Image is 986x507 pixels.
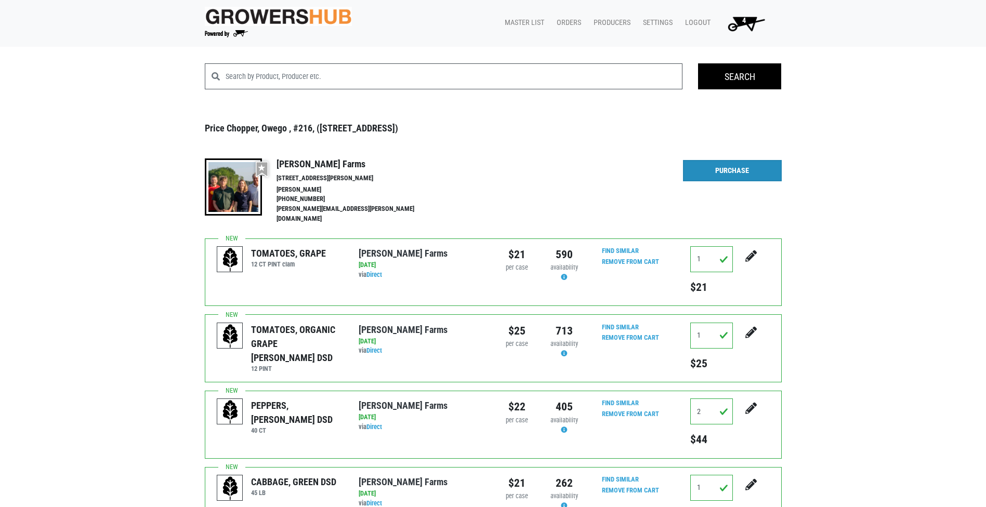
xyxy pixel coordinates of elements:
a: Producers [585,13,635,33]
span: 4 [742,16,746,25]
h6: 45 LB [251,489,336,497]
input: Qty [690,246,733,272]
a: Find Similar [602,399,639,407]
input: Search by Product, Producer etc. [226,63,683,89]
h5: $25 [690,357,733,370]
div: per case [501,416,533,425]
li: [PHONE_NUMBER] [277,194,437,204]
a: Find Similar [602,247,639,255]
input: Remove From Cart [596,256,665,268]
a: 4 [715,13,773,34]
a: Direct [366,346,382,354]
a: Logout [677,13,715,33]
span: availability [550,416,578,424]
h5: $44 [690,433,733,446]
h6: 40 CT [251,426,343,434]
span: availability [550,340,578,348]
a: Purchase [683,160,782,182]
h4: [PERSON_NAME] Farms [277,158,437,170]
a: [PERSON_NAME] Farms [359,248,448,259]
input: Qty [690,475,733,501]
img: Powered by Big Wheelbarrow [205,30,248,37]
input: Qty [690,398,733,424]
a: Direct [366,271,382,278]
li: [STREET_ADDRESS][PERSON_NAME] [277,174,437,183]
a: [PERSON_NAME] Farms [359,476,448,487]
div: 590 [548,246,580,263]
li: [PERSON_NAME] [277,185,437,195]
img: thumbnail-8a08f3346781c529aa742b86dead986c.jpg [205,158,262,216]
div: via [359,422,485,432]
a: Settings [635,13,677,33]
div: via [359,346,485,356]
div: per case [501,263,533,273]
div: [DATE] [359,489,485,499]
span: availability [550,263,578,271]
a: Direct [366,499,382,507]
div: TOMATOES, ORGANIC GRAPE [PERSON_NAME] DSD [251,323,343,365]
div: [DATE] [359,412,485,422]
h3: Price Chopper, Owego , #216, ([STREET_ADDRESS]) [205,123,782,134]
img: original-fc7597fdc6adbb9d0e2ae620e786d1a2.jpg [205,7,352,26]
img: placeholder-variety-43d6402dacf2d531de610a020419775a.svg [217,323,243,349]
a: [PERSON_NAME] Farms [359,400,448,411]
input: Remove From Cart [596,332,665,344]
h5: $21 [690,281,733,294]
div: [DATE] [359,337,485,346]
li: [PERSON_NAME][EMAIL_ADDRESS][PERSON_NAME][DOMAIN_NAME] [277,204,437,224]
div: TOMATOES, GRAPE [251,246,326,260]
div: $21 [501,246,533,263]
input: Qty [690,323,733,349]
div: PEPPERS, [PERSON_NAME] DSD [251,398,343,426]
div: $25 [501,323,533,339]
div: CABBAGE, GREEN DSD [251,475,336,489]
input: Remove From Cart [596,408,665,420]
img: placeholder-variety-43d6402dacf2d531de610a020419775a.svg [217,247,243,273]
a: Find Similar [602,323,639,331]
div: $21 [501,475,533,491]
div: $22 [501,398,533,415]
input: Search [698,63,781,89]
div: 262 [548,475,580,491]
a: [PERSON_NAME] Farms [359,324,448,335]
span: availability [550,492,578,500]
img: placeholder-variety-43d6402dacf2d531de610a020419775a.svg [217,475,243,501]
a: Find Similar [602,475,639,483]
input: Remove From Cart [596,485,665,497]
h6: 12 CT PINT clam [251,260,326,268]
img: Cart [723,13,769,34]
div: 405 [548,398,580,415]
a: Orders [548,13,585,33]
div: per case [501,339,533,349]
div: via [359,270,485,280]
div: [DATE] [359,260,485,270]
a: Master List [496,13,548,33]
img: placeholder-variety-43d6402dacf2d531de610a020419775a.svg [217,399,243,425]
div: 713 [548,323,580,339]
h6: 12 PINT [251,365,343,372]
div: per case [501,491,533,501]
a: Direct [366,423,382,431]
